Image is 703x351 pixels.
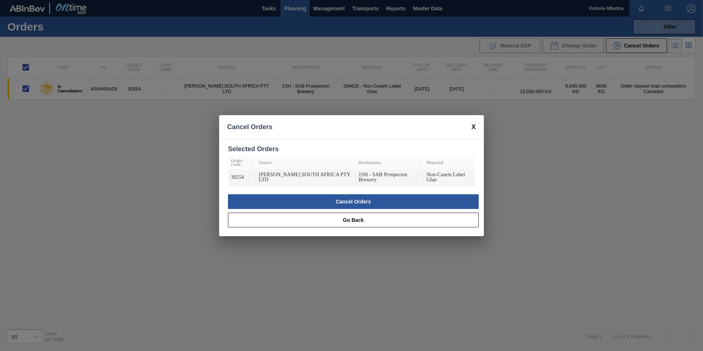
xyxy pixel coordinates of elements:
th: Source [256,156,356,169]
button: Cancel Orders [228,194,479,209]
th: Order Code [228,156,256,169]
td: 30254 [228,169,256,186]
td: [PERSON_NAME] SOUTH AFRICA PTY LTD [256,169,356,186]
button: Go Back [228,213,479,227]
div: Selected Orders [228,145,475,153]
th: Material [424,156,475,169]
th: Destination [356,156,424,169]
td: Non-Casein Label Glue [424,169,475,186]
span: Cancel Orders [227,123,272,131]
td: 1SH - SAB Prospecton Brewery [356,169,424,186]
